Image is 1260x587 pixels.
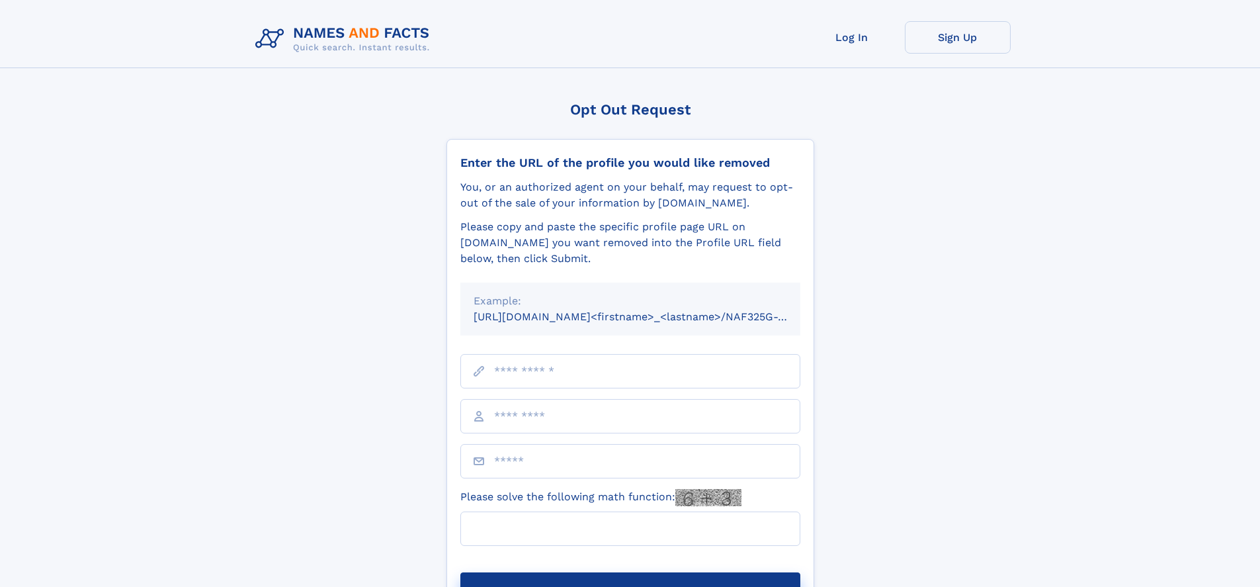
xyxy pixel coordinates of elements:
[250,21,441,57] img: Logo Names and Facts
[446,101,814,118] div: Opt Out Request
[460,489,741,506] label: Please solve the following math function:
[460,219,800,267] div: Please copy and paste the specific profile page URL on [DOMAIN_NAME] you want removed into the Pr...
[460,156,800,170] div: Enter the URL of the profile you would like removed
[474,310,825,323] small: [URL][DOMAIN_NAME]<firstname>_<lastname>/NAF325G-xxxxxxxx
[474,293,787,309] div: Example:
[799,21,905,54] a: Log In
[460,179,800,211] div: You, or an authorized agent on your behalf, may request to opt-out of the sale of your informatio...
[905,21,1011,54] a: Sign Up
